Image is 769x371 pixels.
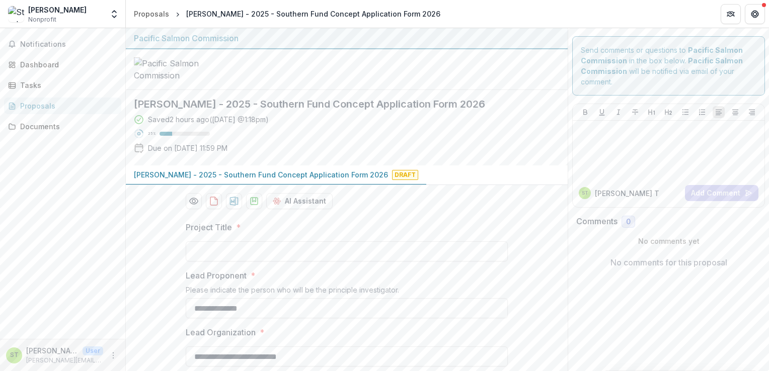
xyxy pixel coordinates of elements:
div: Proposals [20,101,113,111]
p: [PERSON_NAME] - 2025 - Southern Fund Concept Application Form 2026 [134,169,388,180]
button: More [107,349,119,361]
a: Documents [4,118,121,135]
button: Align Left [713,106,725,118]
p: Due on [DATE] 11:59 PM [148,143,227,153]
button: Strike [629,106,641,118]
div: Strahan Tucker [10,352,19,358]
div: Saved 2 hours ago ( [DATE] @ 1:18pm ) [148,114,269,125]
div: Send comments or questions to in the box below. will be notified via email of your comment. [572,36,765,96]
button: Get Help [745,4,765,24]
button: Bold [579,106,591,118]
button: download-proposal [246,193,262,209]
button: Notifications [4,36,121,52]
span: 0 [626,218,631,226]
button: download-proposal [206,193,222,209]
a: Proposals [130,7,173,21]
div: Pacific Salmon Commission [134,32,560,44]
span: Draft [392,170,418,180]
button: Heading 1 [646,106,658,118]
p: Lead Proponent [186,269,247,282]
p: Lead Organization [186,326,256,338]
a: Proposals [4,98,121,114]
button: Heading 2 [662,106,674,118]
button: Ordered List [696,106,708,118]
p: Project Title [186,221,232,233]
div: [PERSON_NAME] [28,5,87,15]
button: AI Assistant [266,193,333,209]
div: Dashboard [20,59,113,70]
button: Open entity switcher [107,4,121,24]
div: Strahan Tucker [582,191,588,196]
span: Notifications [20,40,117,49]
nav: breadcrumb [130,7,444,21]
p: No comments yet [576,236,761,246]
button: Preview 02940180-53c5-4238-93a4-97c3994a0209-0.pdf [186,193,202,209]
p: [PERSON_NAME][EMAIL_ADDRESS][PERSON_NAME][DOMAIN_NAME] [26,356,103,365]
button: Italicize [612,106,625,118]
div: Tasks [20,80,113,90]
button: download-proposal [226,193,242,209]
button: Align Right [746,106,758,118]
button: Partners [721,4,741,24]
a: Tasks [4,77,121,94]
p: User [83,346,103,355]
h2: [PERSON_NAME] - 2025 - Southern Fund Concept Application Form 2026 [134,98,544,110]
button: Bullet List [679,106,691,118]
p: No comments for this proposal [610,256,727,268]
p: [PERSON_NAME] [26,345,79,356]
p: [PERSON_NAME] T [595,188,659,199]
div: Proposals [134,9,169,19]
p: 25 % [148,130,156,137]
h2: Comments [576,217,618,226]
div: Documents [20,121,113,132]
button: Align Center [729,106,741,118]
img: Strahan Tucker [8,6,24,22]
span: Nonprofit [28,15,56,24]
div: [PERSON_NAME] - 2025 - Southern Fund Concept Application Form 2026 [186,9,440,19]
img: Pacific Salmon Commission [134,57,235,81]
a: Dashboard [4,56,121,73]
div: Please indicate the person who will be the principle investigator. [186,286,508,298]
button: Add Comment [685,185,758,201]
button: Underline [596,106,608,118]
